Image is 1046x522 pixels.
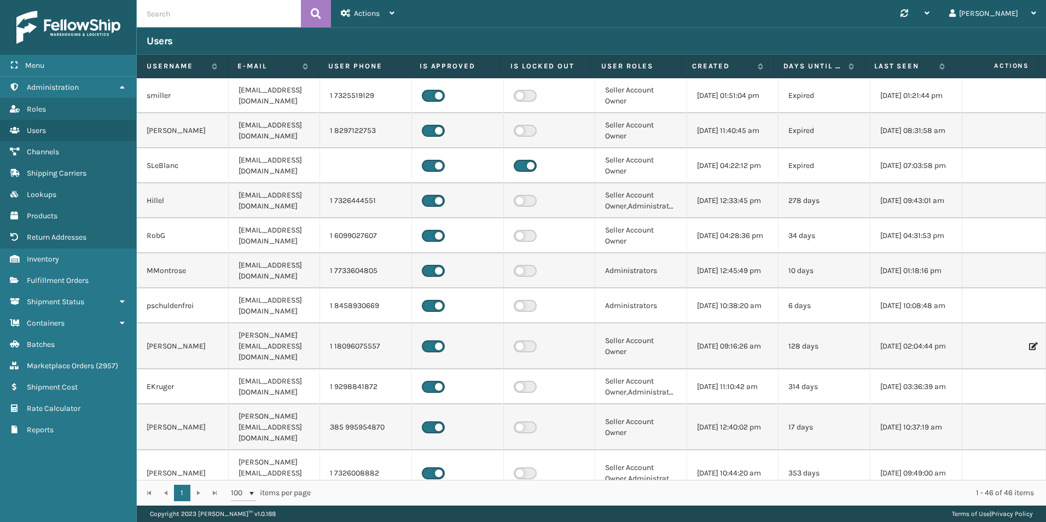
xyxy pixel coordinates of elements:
[320,218,412,253] td: 1 6099027607
[870,78,962,113] td: [DATE] 01:21:44 pm
[958,57,1036,75] span: Actions
[778,323,870,369] td: 128 days
[137,183,229,218] td: Hillel
[595,323,687,369] td: Seller Account Owner
[27,147,59,156] span: Channels
[952,506,1033,522] div: |
[137,78,229,113] td: smiller
[778,183,870,218] td: 278 days
[229,450,321,496] td: [PERSON_NAME][EMAIL_ADDRESS][DOMAIN_NAME]
[778,404,870,450] td: 17 days
[27,340,55,349] span: Batches
[870,323,962,369] td: [DATE] 02:04:44 pm
[27,169,86,178] span: Shipping Carriers
[137,323,229,369] td: [PERSON_NAME]
[870,183,962,218] td: [DATE] 09:43:01 am
[229,404,321,450] td: [PERSON_NAME][EMAIL_ADDRESS][DOMAIN_NAME]
[229,218,321,253] td: [EMAIL_ADDRESS][DOMAIN_NAME]
[687,113,779,148] td: [DATE] 11:40:45 am
[137,218,229,253] td: RobG
[231,485,311,501] span: items per page
[778,113,870,148] td: Expired
[174,485,190,501] a: 1
[595,369,687,404] td: Seller Account Owner,Administrators
[326,488,1034,498] div: 1 - 46 of 46 items
[870,253,962,288] td: [DATE] 01:18:16 pm
[595,148,687,183] td: Seller Account Owner
[510,61,581,71] label: Is Locked Out
[320,183,412,218] td: 1 7326444551
[147,61,206,71] label: Username
[27,361,94,370] span: Marketplace Orders
[229,288,321,323] td: [EMAIL_ADDRESS][DOMAIN_NAME]
[27,297,84,306] span: Shipment Status
[137,369,229,404] td: EKruger
[137,148,229,183] td: SLeBlanc
[595,404,687,450] td: Seller Account Owner
[150,506,276,522] p: Copyright 2023 [PERSON_NAME]™ v 1.0.188
[27,318,65,328] span: Containers
[137,450,229,496] td: [PERSON_NAME]
[778,148,870,183] td: Expired
[952,510,990,518] a: Terms of Use
[778,253,870,288] td: 10 days
[328,61,399,71] label: User phone
[991,510,1033,518] a: Privacy Policy
[687,148,779,183] td: [DATE] 04:22:12 pm
[96,361,118,370] span: ( 2957 )
[27,276,89,285] span: Fulfillment Orders
[229,369,321,404] td: [EMAIL_ADDRESS][DOMAIN_NAME]
[687,450,779,496] td: [DATE] 10:44:20 am
[229,323,321,369] td: [PERSON_NAME][EMAIL_ADDRESS][DOMAIN_NAME]
[870,450,962,496] td: [DATE] 09:49:00 am
[687,323,779,369] td: [DATE] 09:16:26 am
[229,148,321,183] td: [EMAIL_ADDRESS][DOMAIN_NAME]
[687,253,779,288] td: [DATE] 12:45:49 pm
[870,148,962,183] td: [DATE] 07:03:58 pm
[231,488,247,498] span: 100
[27,190,56,199] span: Lookups
[870,288,962,323] td: [DATE] 10:08:48 am
[778,450,870,496] td: 353 days
[237,61,297,71] label: E-mail
[692,61,752,71] label: Created
[27,211,57,221] span: Products
[595,113,687,148] td: Seller Account Owner
[27,105,46,114] span: Roles
[778,369,870,404] td: 314 days
[320,369,412,404] td: 1 9298841872
[320,450,412,496] td: 1 7326008882
[870,404,962,450] td: [DATE] 10:37:19 am
[778,218,870,253] td: 34 days
[595,218,687,253] td: Seller Account Owner
[354,9,380,18] span: Actions
[687,404,779,450] td: [DATE] 12:40:02 pm
[27,404,80,413] span: Rate Calculator
[595,78,687,113] td: Seller Account Owner
[870,369,962,404] td: [DATE] 03:36:39 am
[595,183,687,218] td: Seller Account Owner,Administrators
[687,369,779,404] td: [DATE] 11:10:42 am
[870,113,962,148] td: [DATE] 08:31:58 am
[687,183,779,218] td: [DATE] 12:33:45 pm
[783,61,843,71] label: Days until password expires
[147,34,173,48] h3: Users
[229,78,321,113] td: [EMAIL_ADDRESS][DOMAIN_NAME]
[595,253,687,288] td: Administrators
[320,78,412,113] td: 1 7325519129
[27,83,79,92] span: Administration
[27,382,78,392] span: Shipment Cost
[687,288,779,323] td: [DATE] 10:38:20 am
[27,126,46,135] span: Users
[27,425,54,434] span: Reports
[27,254,59,264] span: Inventory
[320,323,412,369] td: 1 18096075557
[595,450,687,496] td: Seller Account Owner,Administrators
[1029,343,1036,350] i: Edit
[229,253,321,288] td: [EMAIL_ADDRESS][DOMAIN_NAME]
[320,288,412,323] td: 1 8458930669
[229,113,321,148] td: [EMAIL_ADDRESS][DOMAIN_NAME]
[778,288,870,323] td: 6 days
[687,78,779,113] td: [DATE] 01:51:04 pm
[420,61,490,71] label: Is Approved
